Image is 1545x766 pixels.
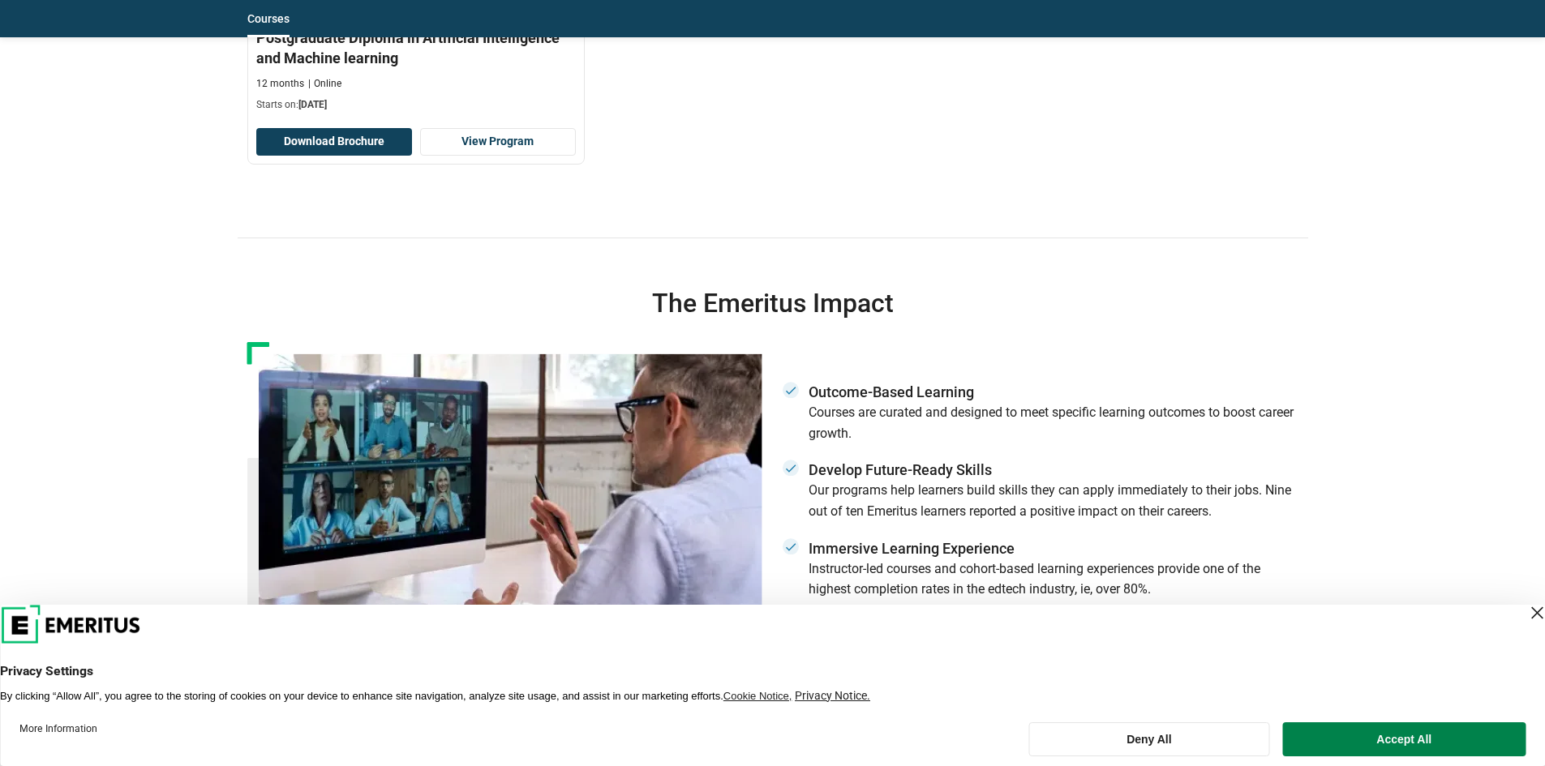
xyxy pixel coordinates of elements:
img: Emeritus Impact [259,353,762,652]
a: View Program [420,128,576,156]
p: Immersive Learning Experience [809,538,1298,558]
h3: Postgraduate Diploma in Artificial Intelligence and Machine learning [256,28,576,68]
h3: The Emeritus Impact [247,287,1298,319]
button: Download Brochure [256,128,412,156]
p: Our programs help learners build skills they can apply immediately to their jobs. Nine out of ten... [809,480,1298,521]
p: 12 months [256,77,304,91]
p: Develop Future-Ready Skills [809,460,1298,480]
p: Outcome-Based Learning [809,382,1298,402]
p: Courses are curated and designed to meet specific learning outcomes to boost career growth. [809,402,1298,443]
span: [DATE] [298,99,327,110]
p: Online [308,77,341,91]
p: Instructor-led courses and cohort-based learning experiences provide one of the highest completio... [809,558,1298,600]
p: Starts on: [256,98,576,112]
